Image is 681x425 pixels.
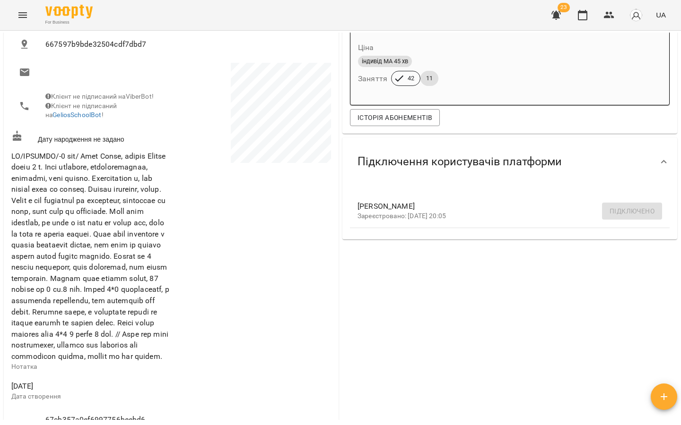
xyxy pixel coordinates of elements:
[629,8,643,22] img: avatar_s.png
[11,4,34,26] button: Menu
[11,152,169,361] span: LO/IPSUMDO/-0 sit/ Amet Conse, adipis Elitse doeiu 2 t. Inci utlabore, etdoloremagnaa, enimadmi, ...
[342,137,677,186] div: Підключення користувачів платформи
[45,5,93,18] img: Voopty Logo
[358,41,374,54] h6: Ціна
[358,72,387,85] h6: Заняття
[350,7,657,97] button: Цінаіндивід МА 45 хвЗаняття4211
[420,74,438,83] span: 11
[358,212,647,221] p: Зареєстровано: [DATE] 20:05
[402,74,420,83] span: 42
[558,3,570,12] span: 23
[52,111,101,119] a: GeliosSchoolBot
[45,102,117,119] span: Клієнт не підписаний на !
[652,6,670,24] button: UA
[11,362,169,372] p: Нотатка
[358,112,432,123] span: Історія абонементів
[11,392,169,401] p: Дата створення
[358,57,412,66] span: індивід МА 45 хв
[45,19,93,25] span: For Business
[11,381,169,392] span: [DATE]
[9,128,171,146] div: Дату народження не задано
[45,39,323,50] span: 667597b9bde32504cdf7dbd7
[45,93,154,100] span: Клієнт не підписаний на ViberBot!
[358,201,647,212] span: [PERSON_NAME]
[656,10,666,20] span: UA
[358,154,562,169] span: Підключення користувачів платформи
[350,109,440,126] button: Історія абонементів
